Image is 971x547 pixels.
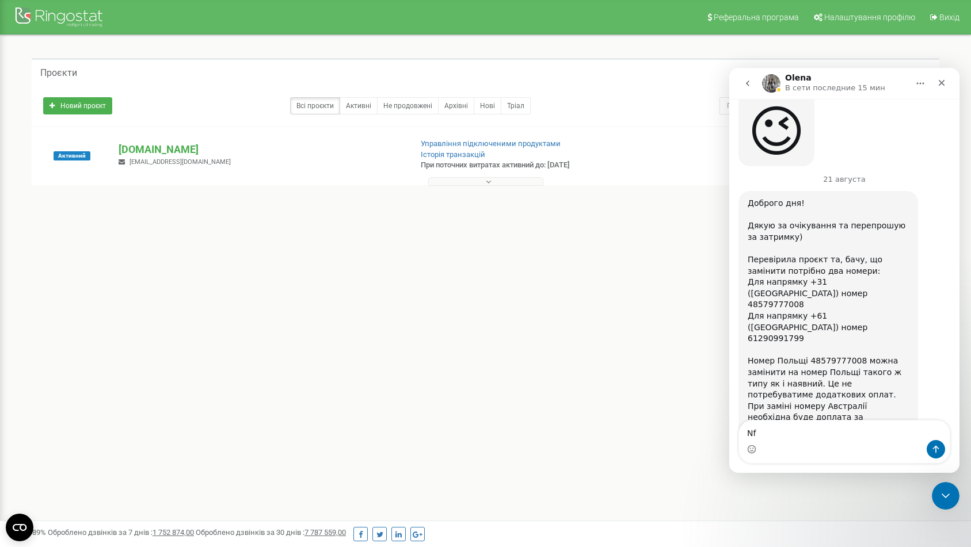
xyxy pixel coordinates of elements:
iframe: Intercom live chat [932,482,959,510]
span: [EMAIL_ADDRESS][DOMAIN_NAME] [130,158,231,166]
a: Активні [340,97,378,114]
a: Новий проєкт [43,97,112,114]
span: Активний [54,151,90,160]
button: Средство выбора эмодзи [18,377,27,386]
a: Нові [474,97,501,114]
input: Пошук [719,97,876,114]
textarea: Ваше сообщение... [10,353,220,372]
a: Тріал [501,97,531,114]
div: Доброго дня! ​ Дякую за очікування та перепрошую за затримку) ​ Перевірила проєкт та, бачу, що за... [18,130,180,378]
span: Налаштування профілю [824,13,915,22]
div: Olena говорит… [9,123,221,410]
span: Реферальна програма [714,13,799,22]
button: Отправить сообщение… [197,372,216,391]
a: Архівні [438,97,474,114]
button: Open CMP widget [6,514,33,541]
span: Вихід [939,13,959,22]
div: Доброго дня!​Дякую за очікування та перепрошую за затримку)​Перевірила проєкт та, бачу, що заміни... [9,123,189,385]
span: Оброблено дзвінків за 30 днів : [196,528,346,537]
p: При поточних витратах активний до: [DATE] [421,160,629,171]
u: 7 787 559,00 [304,528,346,537]
span: Оброблено дзвінків за 7 днів : [48,528,194,537]
a: Історія транзакцій [421,150,485,159]
a: Управління підключеними продуктами [421,139,561,148]
p: [DOMAIN_NAME] [119,142,402,157]
a: Не продовжені [377,97,439,114]
a: Всі проєкти [290,97,340,114]
iframe: Intercom live chat [729,68,959,473]
h5: Проєкти [40,68,77,78]
u: 1 752 874,00 [153,528,194,537]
